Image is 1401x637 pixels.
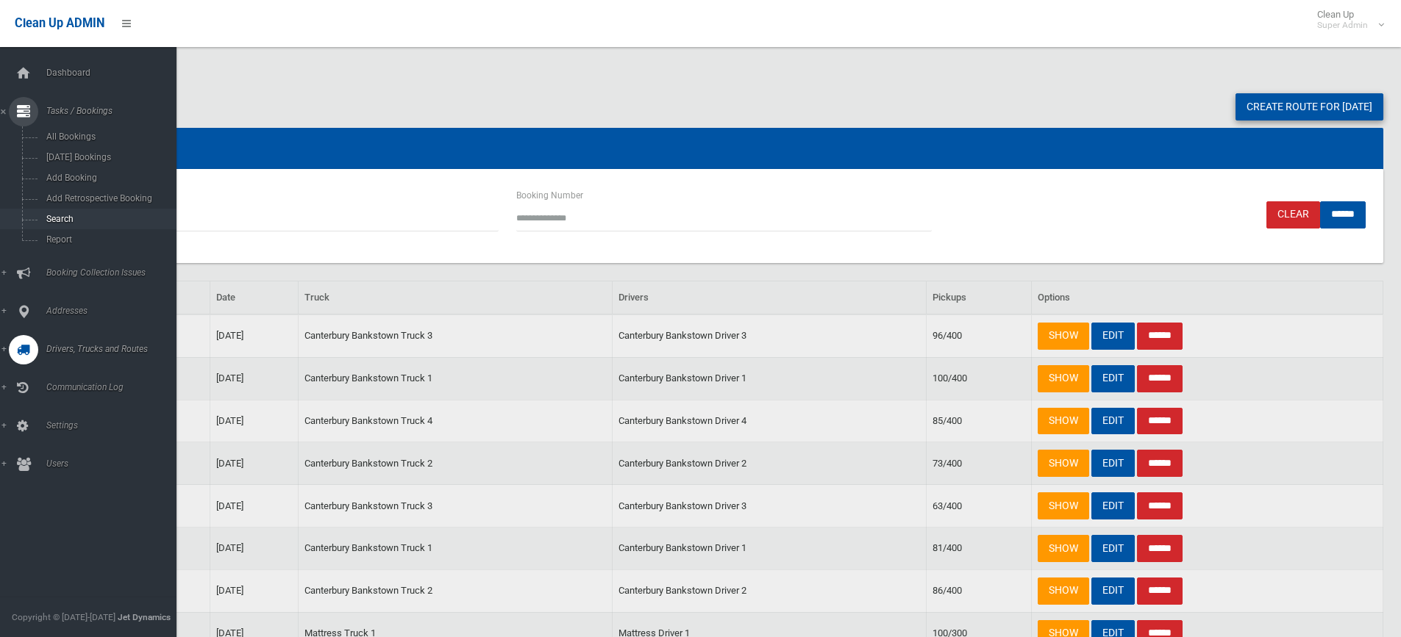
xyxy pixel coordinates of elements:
span: Tasks / Bookings [42,106,188,116]
a: SHOW [1038,450,1089,477]
th: Pickups [926,281,1031,314]
span: Add Retrospective Booking [42,193,175,204]
a: SHOW [1038,577,1089,605]
td: 100/400 [926,357,1031,400]
span: Copyright © [DATE]-[DATE] [12,612,115,622]
td: 86/400 [926,569,1031,612]
td: Canterbury Bankstown Truck 2 [299,442,613,485]
td: Canterbury Bankstown Truck 1 [299,528,613,570]
td: Canterbury Bankstown Driver 3 [613,485,927,528]
span: Report [42,234,175,245]
span: Settings [42,420,188,431]
td: [DATE] [210,357,299,400]
td: [DATE] [210,569,299,612]
td: 73/400 [926,442,1031,485]
td: [DATE] [210,400,299,442]
td: Canterbury Bankstown Truck 3 [299,485,613,528]
a: EDIT [1091,577,1135,605]
a: EDIT [1091,492,1135,519]
a: EDIT [1091,450,1135,477]
th: Date [210,281,299,314]
td: [DATE] [210,314,299,357]
a: SHOW [1038,492,1089,519]
td: [DATE] [210,528,299,570]
th: Truck [299,281,613,314]
span: Clean Up [1310,9,1383,31]
a: Create route for [DATE] [1236,93,1383,120]
span: Dashboard [42,68,188,78]
a: EDIT [1091,365,1135,392]
td: 63/400 [926,485,1031,528]
td: Canterbury Bankstown Driver 4 [613,400,927,442]
td: Canterbury Bankstown Driver 2 [613,442,927,485]
a: SHOW [1038,535,1089,562]
a: EDIT [1091,408,1135,435]
small: Super Admin [1317,20,1368,31]
td: Canterbury Bankstown Driver 1 [613,528,927,570]
h3: Manage Routes [65,100,1383,116]
a: EDIT [1091,323,1135,350]
td: 96/400 [926,314,1031,357]
td: Canterbury Bankstown Truck 2 [299,569,613,612]
a: SHOW [1038,365,1089,392]
span: All Bookings [42,132,175,142]
td: Canterbury Bankstown Driver 2 [613,569,927,612]
th: Options [1031,281,1383,314]
td: Canterbury Bankstown Truck 1 [299,357,613,400]
span: Add Booking [42,173,175,183]
a: SHOW [1038,323,1089,350]
span: Addresses [42,306,188,316]
td: Canterbury Bankstown Driver 3 [613,314,927,357]
span: Communication Log [42,382,188,392]
th: Drivers [613,281,927,314]
a: Clear [1266,201,1320,228]
a: EDIT [1091,535,1135,562]
td: Canterbury Bankstown Truck 4 [299,400,613,442]
span: Clean Up ADMIN [15,16,104,30]
a: SHOW [1038,408,1089,435]
span: Drivers, Trucks and Routes [42,344,188,354]
span: Search [42,214,175,224]
td: Canterbury Bankstown Truck 3 [299,314,613,357]
td: 81/400 [926,528,1031,570]
span: Users [42,458,188,469]
td: [DATE] [210,485,299,528]
label: Booking Number [516,187,583,204]
td: 85/400 [926,400,1031,442]
span: Booking Collection Issues [42,267,188,278]
strong: Jet Dynamics [118,612,171,622]
span: [DATE] Bookings [42,152,175,162]
td: [DATE] [210,442,299,485]
td: Canterbury Bankstown Driver 1 [613,357,927,400]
